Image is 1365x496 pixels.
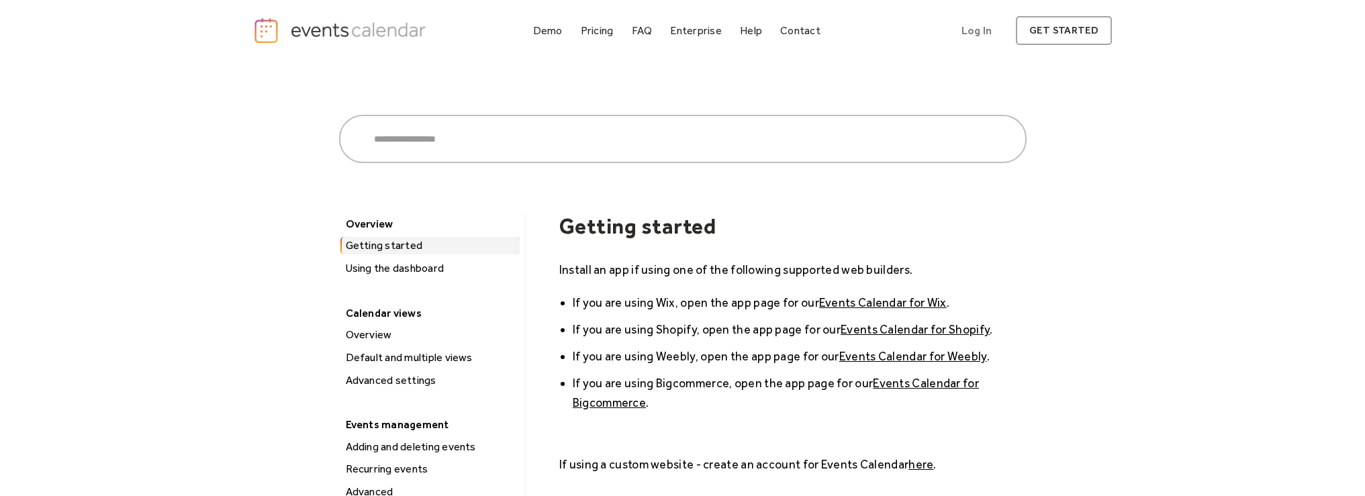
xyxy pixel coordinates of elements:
[340,326,520,344] a: Overview
[339,213,518,234] div: Overview
[339,414,518,435] div: Events management
[342,326,520,344] div: Overview
[559,213,1027,239] h1: Getting started
[340,372,520,389] a: Advanced settings
[559,454,1027,474] p: If using a custom website - create an account for Events Calendar .
[340,237,520,254] a: Getting started
[342,372,520,389] div: Advanced settings
[342,438,520,456] div: Adding and deleting events
[740,27,762,34] div: Help
[559,423,1027,442] p: ‍
[573,346,1027,366] li: If you are using Weebly, open the app page for our .
[575,21,619,40] a: Pricing
[342,237,520,254] div: Getting started
[819,295,947,309] a: Events Calendar for Wix
[342,460,520,478] div: Recurring events
[735,21,767,40] a: Help
[533,27,563,34] div: Demo
[1016,16,1112,45] a: get started
[839,349,987,363] a: Events Calendar for Weebly
[573,319,1027,339] li: If you are using Shopify, open the app page for our .
[573,373,1027,412] li: If you are using Bigcommerce, open the app page for our .
[253,17,430,44] a: home
[908,457,933,471] a: here
[339,303,518,324] div: Calendar views
[670,27,721,34] div: Enterprise
[340,349,520,366] a: Default and multiple views
[665,21,726,40] a: Enterprise
[626,21,658,40] a: FAQ
[528,21,568,40] a: Demo
[559,260,1027,279] p: Install an app if using one of the following supported web builders.
[573,376,979,409] a: Events Calendar for Bigcommerce
[948,16,1005,45] a: Log In
[340,438,520,456] a: Adding and deleting events
[342,349,520,366] div: Default and multiple views
[342,260,520,277] div: Using the dashboard
[573,293,1027,312] li: If you are using Wix, open the app page for our .
[841,322,990,336] a: Events Calendar for Shopify
[780,27,820,34] div: Contact
[775,21,826,40] a: Contact
[632,27,653,34] div: FAQ
[340,260,520,277] a: Using the dashboard
[581,27,614,34] div: Pricing
[340,460,520,478] a: Recurring events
